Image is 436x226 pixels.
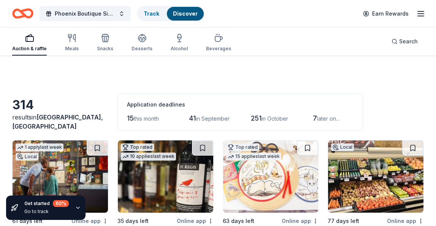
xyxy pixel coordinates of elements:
[282,216,319,226] div: Online app
[127,114,134,122] span: 15
[132,46,152,52] div: Desserts
[127,100,354,109] div: Application deadlines
[262,115,288,122] span: in October
[16,143,63,151] div: 1 apply last week
[331,143,354,151] div: Local
[24,200,69,207] div: Get started
[223,216,254,226] div: 63 days left
[12,30,47,56] button: Auction & raffle
[97,30,113,56] button: Snacks
[40,6,131,21] button: Phoenix Boutique Sip & Shop
[387,216,424,226] div: Online app
[317,115,339,122] span: later on...
[24,208,69,215] div: Go to track
[206,46,231,52] div: Beverages
[251,114,262,122] span: 251
[97,46,113,52] div: Snacks
[226,143,259,151] div: Top rated
[12,5,33,22] a: Home
[206,30,231,56] button: Beverages
[121,143,154,151] div: Top rated
[13,140,108,213] img: Image for The Walt Disney Museum
[117,216,149,226] div: 35 days left
[328,216,359,226] div: 77 days left
[65,30,79,56] button: Meals
[53,200,69,207] div: 60 %
[313,114,317,122] span: 7
[226,153,281,161] div: 15 applies last week
[328,140,423,213] img: Image for Jensen’s Finest Foods
[12,97,108,113] div: 314
[12,113,103,130] span: in
[144,10,159,17] a: Track
[65,46,79,52] div: Meals
[173,10,198,17] a: Discover
[16,153,38,161] div: Local
[132,30,152,56] button: Desserts
[12,113,103,130] span: [GEOGRAPHIC_DATA], [GEOGRAPHIC_DATA]
[171,30,188,56] button: Alcohol
[12,113,108,131] div: results
[177,216,214,226] div: Online app
[134,115,159,122] span: this month
[189,114,196,122] span: 41
[385,34,424,49] button: Search
[118,140,213,213] img: Image for Total Wine
[358,7,413,21] a: Earn Rewards
[171,46,188,52] div: Alcohol
[223,140,319,213] img: Image for Oriental Trading
[55,9,116,18] span: Phoenix Boutique Sip & Shop
[12,46,47,52] div: Auction & raffle
[399,37,418,46] span: Search
[121,153,176,161] div: 10 applies last week
[196,115,230,122] span: in September
[137,6,205,21] button: TrackDiscover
